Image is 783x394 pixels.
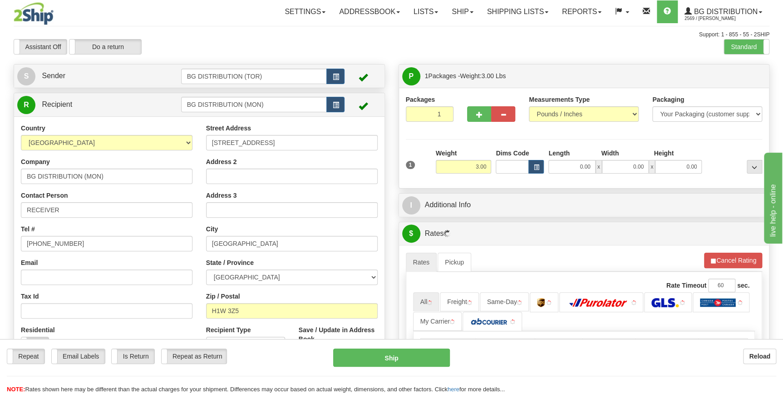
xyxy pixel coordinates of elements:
[555,0,608,23] a: Reports
[652,95,684,104] label: Packaging
[402,196,766,214] a: IAdditional Info
[181,69,327,84] input: Sender Id
[52,349,105,364] label: Email Labels
[42,100,72,108] span: Recipient
[700,298,736,307] img: Canada Post
[17,67,35,85] span: S
[406,253,437,272] a: Rates
[547,300,551,305] img: tiny_red.gif
[21,292,39,301] label: Tax Id
[7,349,44,364] label: Repeat
[438,253,471,272] a: Pickup
[680,300,685,305] img: tiny_red.gif
[14,40,67,54] label: Assistant Off
[596,160,602,174] span: x
[529,95,590,104] label: Measurements Type
[14,2,54,25] img: logo2569.jpg
[206,135,378,150] input: Enter a location
[601,149,619,158] label: Width
[480,292,529,311] a: Same-Day
[678,0,769,23] a: BG Distribution 2569 / [PERSON_NAME]
[443,230,451,237] img: Progress.gif
[427,300,432,305] img: tiny_red.gif
[206,157,237,166] label: Address 2
[406,161,415,169] span: 1
[448,386,459,393] a: here
[17,95,163,114] a: R Recipient
[480,0,555,23] a: Shipping lists
[42,72,65,80] span: Sender
[548,149,570,158] label: Length
[425,72,428,80] span: 1
[17,96,35,114] span: R
[407,0,445,23] a: Lists
[69,40,141,54] label: Do a return
[402,224,766,243] a: $Rates
[402,67,420,85] span: P
[651,298,678,307] img: GLS Canada
[666,281,706,290] label: Rate Timeout
[476,339,535,356] th: Service
[21,337,49,352] label: No
[402,67,766,85] a: P 1Packages -Weight:3.00 Lbs
[278,0,332,23] a: Settings
[685,14,753,23] span: 2569 / [PERSON_NAME]
[470,317,508,326] img: A&B Courier
[738,300,742,305] img: tiny_red.gif
[406,95,435,104] label: Packages
[21,224,35,234] label: Tel #
[445,0,480,23] a: Ship
[440,292,479,311] a: Freight
[460,72,506,80] span: Weight:
[181,97,327,112] input: Recipient Id
[482,72,494,80] span: 3.00
[654,149,674,158] label: Height
[496,149,529,158] label: Dims Code
[7,386,25,393] span: NOTE:
[743,349,776,364] button: Reload
[402,224,420,243] span: $
[21,124,45,133] label: Country
[692,8,758,15] span: BG Distribution
[496,72,506,80] span: Lbs
[206,292,240,301] label: Zip / Postal
[420,339,476,356] th: Carrier
[631,300,636,305] img: tiny_red.gif
[7,5,84,16] div: live help - online
[402,196,420,214] span: I
[749,353,770,360] b: Reload
[21,258,38,267] label: Email
[737,281,749,290] label: sec.
[517,300,522,305] img: tiny_red.gif
[21,325,55,334] label: Residential
[21,191,68,200] label: Contact Person
[17,67,181,85] a: S Sender
[206,224,218,234] label: City
[206,124,251,133] label: Street Address
[436,149,457,158] label: Weight
[649,160,655,174] span: x
[162,349,227,364] label: Repeat as Return
[413,312,462,331] a: My Carrier
[332,0,407,23] a: Addressbook
[510,319,515,324] img: tiny_red.gif
[467,300,472,305] img: tiny_red.gif
[566,298,630,307] img: Purolator
[635,339,698,356] th: Delivery
[535,339,582,356] th: List $
[747,160,762,174] div: ...
[425,67,506,85] span: Packages -
[206,258,254,267] label: State / Province
[112,349,154,364] label: Is Return
[537,298,545,307] img: UPS
[762,150,782,243] iframe: chat widget
[333,349,450,367] button: Ship
[206,191,237,200] label: Address 3
[206,325,251,334] label: Recipient Type
[413,292,439,311] a: All
[724,40,769,54] label: Standard
[21,157,50,166] label: Company
[299,325,378,344] label: Save / Update in Address Book
[582,339,635,356] th: Your $
[14,31,769,39] div: Support: 1 - 855 - 55 - 2SHIP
